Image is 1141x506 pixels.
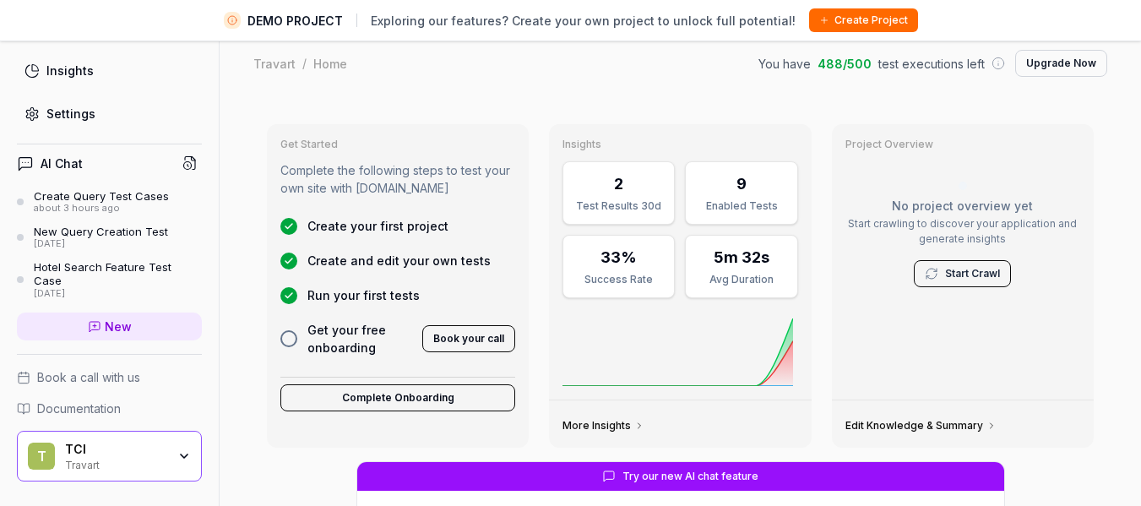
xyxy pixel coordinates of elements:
[280,161,515,197] p: Complete the following steps to test your own site with [DOMAIN_NAME]
[34,189,169,203] div: Create Query Test Cases
[422,329,515,345] a: Book your call
[280,384,515,411] button: Complete Onboarding
[696,199,786,214] div: Enabled Tests
[600,246,637,269] div: 33%
[371,12,796,30] span: Exploring our features? Create your own project to unlock full potential!
[845,419,997,433] a: Edit Knowledge & Summary
[247,12,343,30] span: DEMO PROJECT
[945,266,1000,281] a: Start Crawl
[573,272,664,287] div: Success Rate
[307,252,491,269] span: Create and edit your own tests
[17,431,202,482] button: TTCITravart
[1015,50,1107,77] button: Upgrade Now
[28,443,55,470] span: T
[562,138,797,151] h3: Insights
[34,288,202,300] div: [DATE]
[422,325,515,352] button: Book your call
[622,469,758,484] span: Try our new AI chat feature
[65,442,166,457] div: TCI
[562,419,644,433] a: More Insights
[714,246,769,269] div: 5m 32s
[17,97,202,130] a: Settings
[736,172,747,195] div: 9
[307,321,412,356] span: Get your free onboarding
[253,55,296,72] div: Travart
[818,55,872,73] span: 488 / 500
[34,225,168,238] div: New Query Creation Test
[307,217,448,235] span: Create your first project
[41,155,83,172] h4: AI Chat
[280,138,515,151] h3: Get Started
[302,55,307,72] div: /
[17,225,202,250] a: New Query Creation Test[DATE]
[313,55,347,72] div: Home
[17,260,202,299] a: Hotel Search Feature Test Case[DATE]
[17,54,202,87] a: Insights
[17,189,202,215] a: Create Query Test Casesabout 3 hours ago
[17,368,202,386] a: Book a call with us
[17,313,202,340] a: New
[17,400,202,417] a: Documentation
[37,368,140,386] span: Book a call with us
[307,286,420,304] span: Run your first tests
[105,318,132,335] span: New
[696,272,786,287] div: Avg Duration
[845,138,1080,151] h3: Project Overview
[34,203,169,215] div: about 3 hours ago
[34,260,202,288] div: Hotel Search Feature Test Case
[46,62,94,79] div: Insights
[809,8,918,32] button: Create Project
[878,55,985,73] span: test executions left
[614,172,623,195] div: 2
[758,55,811,73] span: You have
[845,216,1080,247] p: Start crawling to discover your application and generate insights
[46,105,95,122] div: Settings
[845,197,1080,215] p: No project overview yet
[34,238,168,250] div: [DATE]
[65,457,166,471] div: Travart
[573,199,664,214] div: Test Results 30d
[37,400,121,417] span: Documentation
